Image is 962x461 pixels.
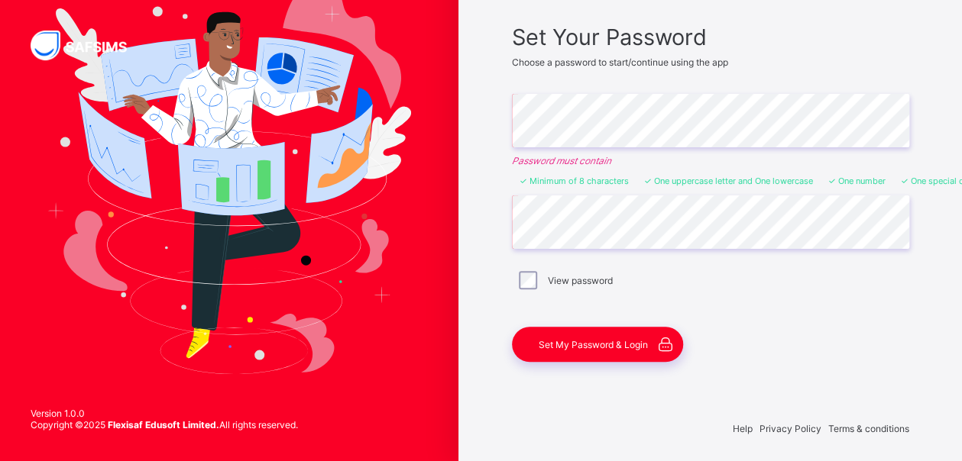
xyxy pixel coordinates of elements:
li: Minimum of 8 characters [520,176,629,186]
strong: Flexisaf Edusoft Limited. [108,419,219,430]
label: View password [548,275,613,286]
span: Choose a password to start/continue using the app [512,56,728,68]
li: One number [828,176,886,186]
span: Terms & conditions [828,423,909,434]
span: Privacy Policy [760,423,821,434]
span: Help [733,423,753,434]
span: Set My Password & Login [539,339,648,350]
span: Copyright © 2025 All rights reserved. [31,419,298,430]
li: One uppercase letter and One lowercase [644,176,813,186]
img: SAFSIMS Logo [31,31,145,60]
span: Set Your Password [512,24,909,50]
em: Password must contain [512,155,909,166]
span: Version 1.0.0 [31,408,298,419]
